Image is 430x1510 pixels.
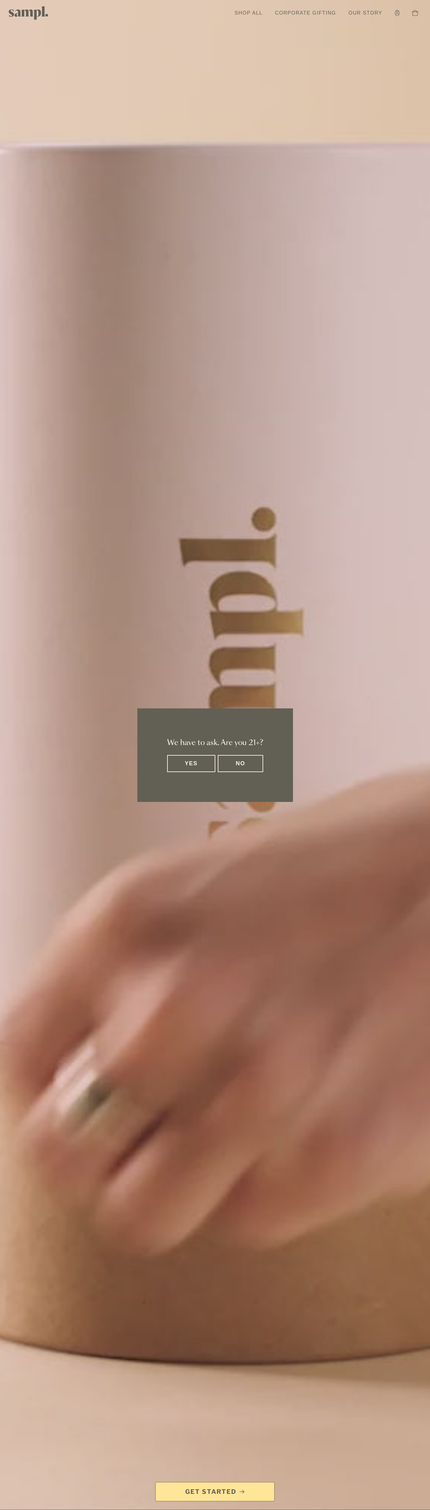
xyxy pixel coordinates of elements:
[185,1487,236,1496] span: Get Started
[231,6,266,20] a: Shop All
[9,6,48,20] img: Sampl logo
[345,6,386,20] a: Our Story
[272,6,339,20] a: Corporate Gifting
[155,1482,275,1501] a: Get Started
